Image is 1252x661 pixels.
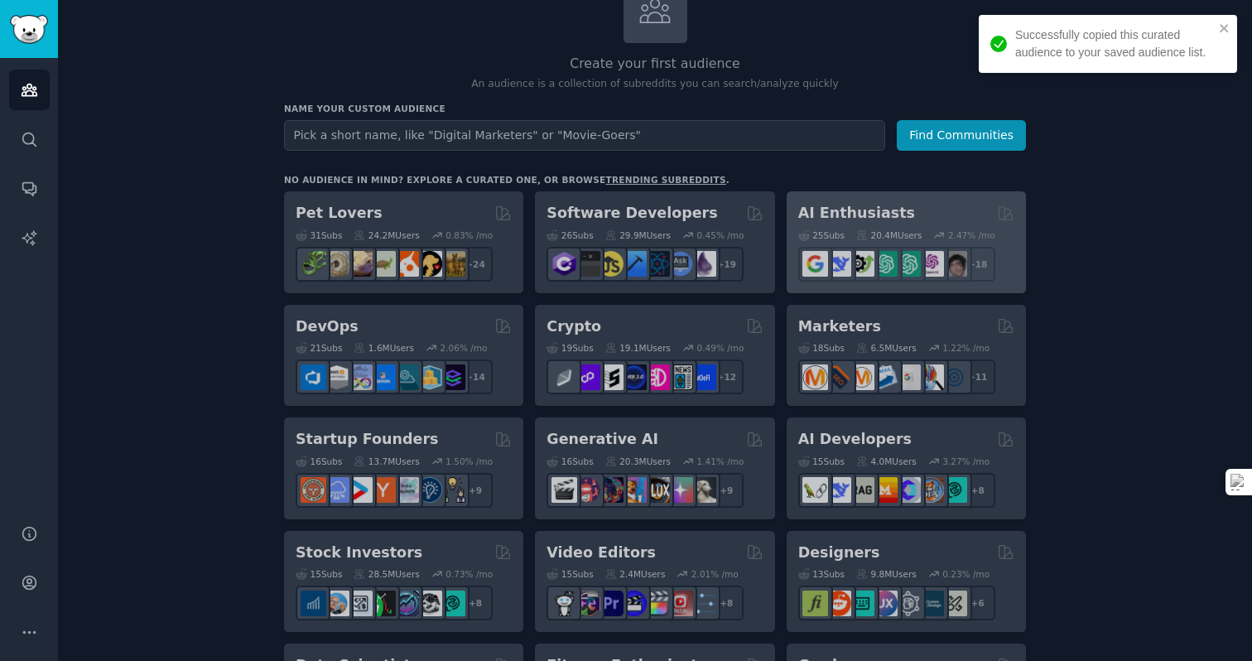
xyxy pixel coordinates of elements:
div: No audience in mind? Explore a curated one, or browse . [284,174,730,186]
p: An audience is a collection of subreddits you can search/analyze quickly [284,77,1026,92]
h2: Create your first audience [284,54,1026,75]
img: GummySearch logo [10,15,48,44]
button: close [1219,22,1230,35]
input: Pick a short name, like "Digital Marketers" or "Movie-Goers" [284,120,885,151]
button: Find Communities [897,120,1026,151]
h3: Name your custom audience [284,103,1026,114]
div: Successfully copied this curated audience to your saved audience list. [1015,27,1214,61]
a: trending subreddits [605,175,725,185]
